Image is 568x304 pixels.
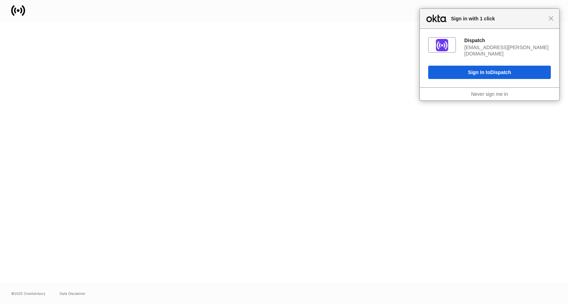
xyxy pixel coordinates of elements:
span: Dispatch [490,70,511,75]
span: Close [548,16,554,21]
span: © 2025 OneAdvisory [11,291,46,296]
a: Never sign me in [471,91,508,97]
span: Sign in with 1 click [447,14,548,23]
div: [EMAIL_ADDRESS][PERSON_NAME][DOMAIN_NAME] [464,44,551,57]
a: Data Disclaimer [60,291,85,296]
img: fs01jxrofoggULhDH358 [436,39,448,51]
div: Dispatch [464,37,551,44]
button: Sign In toDispatch [428,66,551,79]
